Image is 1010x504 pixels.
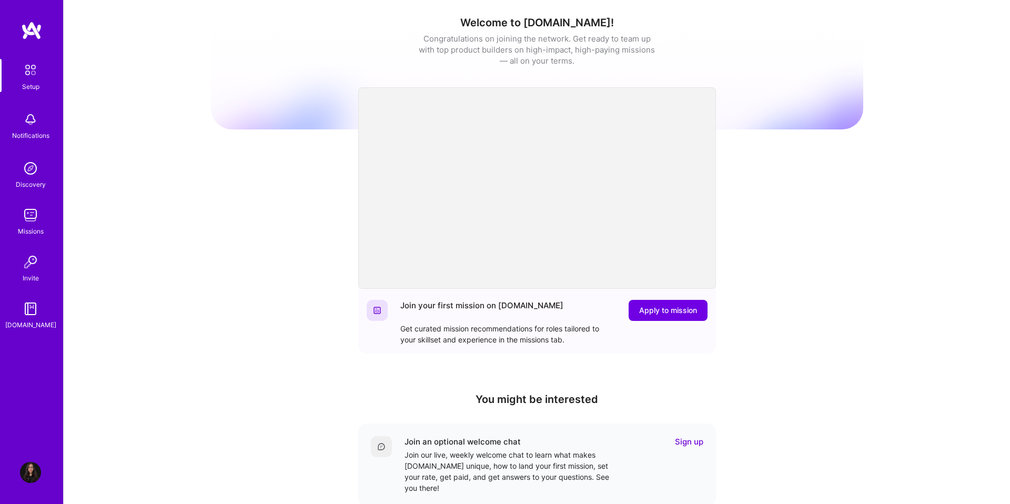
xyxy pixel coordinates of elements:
iframe: video [358,87,716,289]
img: teamwork [20,205,41,226]
h4: You might be interested [358,393,716,406]
div: [DOMAIN_NAME] [5,319,56,330]
div: Get curated mission recommendations for roles tailored to your skillset and experience in the mis... [400,323,611,345]
img: logo [21,21,42,40]
div: Invite [23,273,39,284]
img: Comment [377,442,386,451]
img: User Avatar [20,462,41,483]
img: guide book [20,298,41,319]
div: Join our live, weekly welcome chat to learn what makes [DOMAIN_NAME] unique, how to land your fir... [405,449,615,493]
div: Notifications [12,130,49,141]
span: Apply to mission [639,305,697,316]
div: Join your first mission on [DOMAIN_NAME] [400,300,563,321]
a: User Avatar [17,462,44,483]
img: Invite [20,251,41,273]
a: Sign up [675,436,703,447]
div: Congratulations on joining the network. Get ready to team up with top product builders on high-im... [419,33,655,66]
h1: Welcome to [DOMAIN_NAME]! [211,16,863,29]
button: Apply to mission [629,300,708,321]
img: Website [373,306,381,315]
img: bell [20,109,41,130]
div: Missions [18,226,44,237]
img: discovery [20,158,41,179]
div: Discovery [16,179,46,190]
div: Setup [22,81,39,92]
div: Join an optional welcome chat [405,436,521,447]
img: setup [19,59,42,81]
